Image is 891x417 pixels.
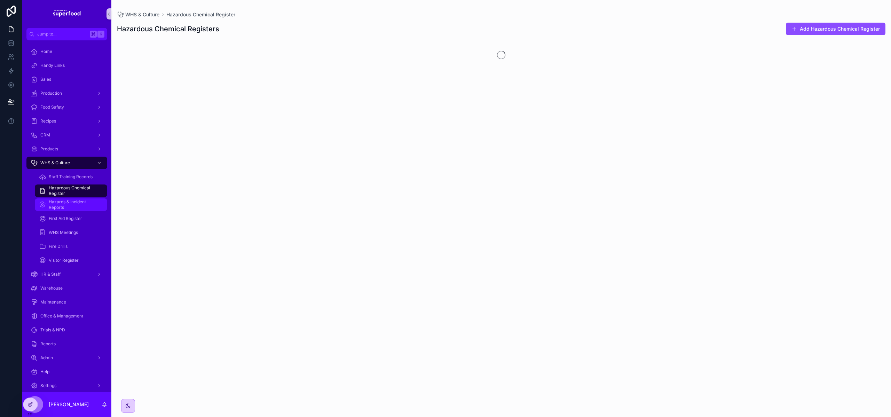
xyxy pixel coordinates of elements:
[35,184,107,197] a: Hazardous Chemical Register
[26,324,107,336] a: Trials & NPD
[40,49,52,54] span: Home
[26,268,107,281] a: HR & Staff
[35,254,107,267] a: Visitor Register
[26,157,107,169] a: WHS & Culture
[26,379,107,392] a: Settings
[40,160,70,166] span: WHS & Culture
[26,73,107,86] a: Sales
[40,313,83,319] span: Office & Management
[40,272,61,277] span: HR & Staff
[49,244,68,249] span: Fire Drills
[98,31,104,37] span: K
[117,24,219,34] h1: Hazardous Chemical Registers
[49,174,93,180] span: Staff Training Records
[26,87,107,100] a: Production
[40,341,56,347] span: Reports
[125,11,159,18] span: WHS & Culture
[26,59,107,72] a: Handy Links
[26,282,107,294] a: Warehouse
[52,8,81,19] img: App logo
[40,132,50,138] span: CRM
[35,226,107,239] a: WHS Meetings
[26,101,107,113] a: Food Safety
[786,23,885,35] button: Add Hazardous Chemical Register
[26,143,107,155] a: Products
[26,28,107,40] button: Jump to...K
[22,40,111,392] div: scrollable content
[40,369,49,375] span: Help
[49,185,100,196] span: Hazardous Chemical Register
[49,199,100,210] span: Hazards & Incident Reports
[26,365,107,378] a: Help
[26,338,107,350] a: Reports
[37,31,87,37] span: Jump to...
[35,171,107,183] a: Staff Training Records
[26,310,107,322] a: Office & Management
[40,327,65,333] span: Trials & NPD
[49,230,78,235] span: WHS Meetings
[35,198,107,211] a: Hazards & Incident Reports
[40,285,63,291] span: Warehouse
[40,299,66,305] span: Maintenance
[35,240,107,253] a: Fire Drills
[26,296,107,308] a: Maintenance
[26,129,107,141] a: CRM
[49,216,82,221] span: First Aid Register
[40,91,62,96] span: Production
[40,355,53,361] span: Admin
[26,45,107,58] a: Home
[40,118,56,124] span: Recipes
[26,352,107,364] a: Admin
[40,77,51,82] span: Sales
[40,63,65,68] span: Handy Links
[26,115,107,127] a: Recipes
[117,11,159,18] a: WHS & Culture
[40,146,58,152] span: Products
[49,401,89,408] p: [PERSON_NAME]
[35,212,107,225] a: First Aid Register
[40,383,56,388] span: Settings
[166,11,235,18] a: Hazardous Chemical Register
[40,104,64,110] span: Food Safety
[49,258,79,263] span: Visitor Register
